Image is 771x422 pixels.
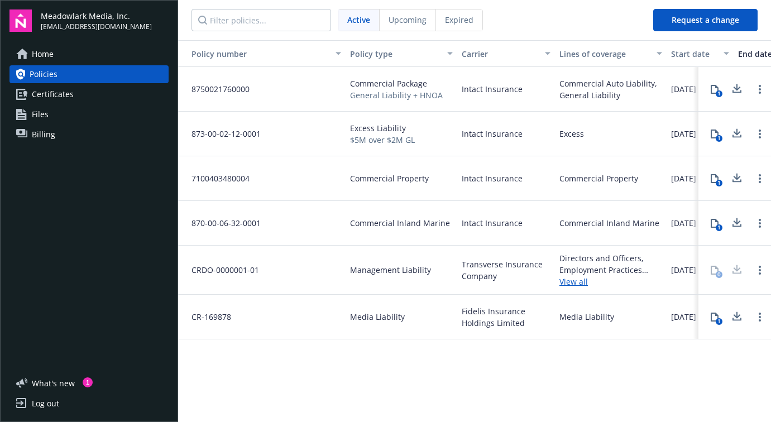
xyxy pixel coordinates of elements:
[9,377,93,389] button: What's new1
[41,10,152,22] span: Meadowlark Media, Inc.
[753,172,767,185] a: Open options
[9,106,169,123] a: Files
[183,217,261,229] span: 870-00-06-32-0001
[183,48,329,60] div: Toggle SortBy
[559,276,662,287] a: View all
[671,311,696,323] span: [DATE]
[703,78,726,100] button: 1
[183,48,329,60] div: Policy number
[183,172,250,184] span: 7100403480004
[559,172,638,184] div: Commercial Property
[716,135,722,142] div: 1
[32,45,54,63] span: Home
[9,126,169,143] a: Billing
[350,78,443,89] span: Commercial Package
[183,83,250,95] span: 8750021760000
[183,264,259,276] span: CRDO-0000001-01
[559,48,650,60] div: Lines of coverage
[671,172,696,184] span: [DATE]
[462,128,523,140] span: Intact Insurance
[83,377,93,387] div: 1
[350,311,405,323] span: Media Liability
[753,127,767,141] a: Open options
[32,85,74,103] span: Certificates
[350,172,429,184] span: Commercial Property
[555,40,667,67] button: Lines of coverage
[183,311,231,323] span: CR-169878
[9,65,169,83] a: Policies
[347,14,370,26] span: Active
[671,217,696,229] span: [DATE]
[671,128,696,140] span: [DATE]
[703,167,726,190] button: 1
[9,85,169,103] a: Certificates
[30,65,58,83] span: Policies
[346,40,457,67] button: Policy type
[462,172,523,184] span: Intact Insurance
[653,9,758,31] button: Request a change
[32,377,75,389] span: What ' s new
[716,224,722,231] div: 1
[703,212,726,234] button: 1
[350,134,415,146] span: $5M over $2M GL
[671,83,696,95] span: [DATE]
[671,48,717,60] div: Start date
[462,83,523,95] span: Intact Insurance
[457,40,555,67] button: Carrier
[32,395,59,413] div: Log out
[462,48,538,60] div: Carrier
[753,217,767,230] a: Open options
[389,14,427,26] span: Upcoming
[753,310,767,324] a: Open options
[350,217,450,229] span: Commercial Inland Marine
[41,9,169,32] button: Meadowlark Media, Inc.[EMAIL_ADDRESS][DOMAIN_NAME]
[350,89,443,101] span: General Liability + HNOA
[703,123,726,145] button: 1
[32,126,55,143] span: Billing
[559,128,584,140] div: Excess
[559,311,614,323] div: Media Liability
[559,217,659,229] div: Commercial Inland Marine
[191,9,331,31] input: Filter policies...
[559,252,662,276] div: Directors and Officers, Employment Practices Liability
[671,264,696,276] span: [DATE]
[667,40,734,67] button: Start date
[9,45,169,63] a: Home
[41,22,152,32] span: [EMAIL_ADDRESS][DOMAIN_NAME]
[9,9,32,32] img: navigator-logo.svg
[350,48,440,60] div: Policy type
[462,258,550,282] span: Transverse Insurance Company
[462,305,550,329] span: Fidelis Insurance Holdings Limited
[716,180,722,186] div: 1
[716,318,722,325] div: 1
[703,306,726,328] button: 1
[32,106,49,123] span: Files
[183,128,261,140] span: 873-00-02-12-0001
[753,263,767,277] a: Open options
[445,14,473,26] span: Expired
[462,217,523,229] span: Intact Insurance
[753,83,767,96] a: Open options
[559,78,662,101] div: Commercial Auto Liability, General Liability
[716,90,722,97] div: 1
[350,264,431,276] span: Management Liability
[350,122,415,134] span: Excess Liability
